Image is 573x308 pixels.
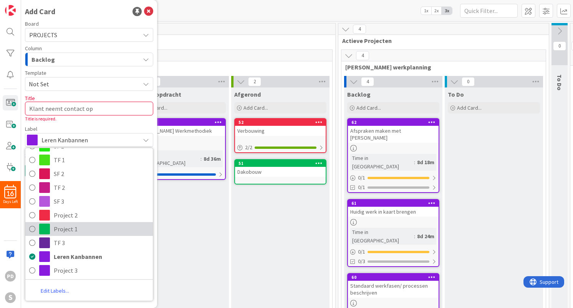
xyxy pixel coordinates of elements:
span: 0 / 1 [358,248,365,256]
div: 60Standaard werkfasen/ processen beschrijven [348,274,439,298]
span: Project 2 [54,209,149,221]
span: 2x [431,7,442,15]
a: 62Afspraken maken met [PERSON_NAME]Time in [GEOGRAPHIC_DATA]:8d 18m0/10/1 [347,118,439,193]
a: Project 2 [25,208,153,222]
div: 60 [348,274,439,281]
span: TF 3 [54,237,149,249]
span: Add Card... [356,104,381,111]
span: To Do [448,91,464,98]
a: Edit Labels... [25,284,84,298]
div: 62 [351,120,439,125]
div: [PERSON_NAME] Werkmethodiek [134,126,225,136]
div: 52 [238,120,326,125]
div: 62Afspraken maken met [PERSON_NAME] [348,119,439,143]
a: 59[PERSON_NAME] WerkmethodiekpdTime in [GEOGRAPHIC_DATA]:8d 36m0/4 [134,118,226,180]
div: 0/1 [348,173,439,183]
a: Leren Kanbannen [25,250,153,264]
span: Backlog [31,54,55,64]
div: 51 [235,160,326,167]
div: 61 [348,200,439,207]
span: Actieve opdracht [134,91,181,98]
span: 4 [361,77,374,86]
span: TF 1 [54,154,149,166]
div: Time in [GEOGRAPHIC_DATA] [350,154,414,171]
div: 59 [138,120,225,125]
div: 61Huidig werk in kaart brengen [348,200,439,217]
span: Column [25,46,42,51]
div: pd [5,271,16,282]
span: Leren Kanbannen [54,251,149,262]
div: S [5,292,16,303]
span: 1x [421,7,431,15]
span: Label [25,126,37,132]
span: 0 / 1 [358,174,365,182]
img: Visit kanbanzone.com [5,5,16,16]
div: 2/2 [235,143,326,152]
span: : [200,155,202,163]
span: Projecten [31,63,323,71]
div: 59[PERSON_NAME] Werkmethodiek [134,119,225,136]
div: 62 [348,119,439,126]
a: Project 3 [25,264,153,277]
div: 59 [134,119,225,126]
span: Actieve Projecten [342,37,539,44]
span: 0 [553,41,566,51]
div: Title is required. [25,115,153,122]
a: Project 1 [25,222,153,236]
a: 51Dakobouw [234,159,326,184]
div: 61 [351,201,439,206]
div: 51 [238,161,326,166]
span: TF 2 [54,182,149,193]
span: : [414,232,415,240]
a: SF 3 [25,194,153,208]
div: 0/1 [348,247,439,257]
div: pd [134,138,225,148]
span: Project 3 [54,265,149,276]
span: SF 2 [54,168,149,180]
span: To Do [556,74,563,91]
span: 2 [248,77,261,86]
a: TF 2 [25,181,153,194]
div: 8d 18m [415,158,436,166]
div: Time in [GEOGRAPHIC_DATA] [137,150,200,167]
div: Dakobouw [235,167,326,177]
span: Add Card... [243,104,268,111]
span: Olmo's werkplanning [345,63,536,71]
div: 8d 24m [415,232,436,240]
div: Huidig werk in kaart brengen [348,207,439,217]
a: SF 2 [25,167,153,181]
span: Not Set [29,79,134,89]
span: Add Card... [457,104,482,111]
div: Time in [GEOGRAPHIC_DATA] [350,228,414,245]
span: 3x [442,7,452,15]
div: Verbouwing [235,126,326,136]
div: Add Card [25,6,55,17]
span: Leren Kanbannen [41,135,136,145]
span: Afgerond [234,91,261,98]
span: Support [16,1,35,10]
div: 51Dakobouw [235,160,326,177]
div: 0/4 [134,170,225,179]
span: 4 [356,51,369,60]
span: 2 / 2 [245,143,252,152]
span: 0 [462,77,475,86]
div: 52 [235,119,326,126]
div: 8d 36m [202,155,223,163]
span: Board [25,21,39,26]
textarea: Klant neemt contact op [25,102,153,115]
div: Afspraken maken met [PERSON_NAME] [348,126,439,143]
span: 0/3 [358,257,365,265]
div: 52Verbouwing [235,119,326,136]
span: : [414,158,415,166]
span: Olm Ontwerp [28,37,326,44]
span: Template [25,70,46,76]
span: Backlog [347,91,371,98]
a: TF 3 [25,236,153,250]
a: 61Huidig werk in kaart brengenTime in [GEOGRAPHIC_DATA]:8d 24m0/10/3 [347,199,439,267]
span: 0/1 [358,183,365,191]
span: Project 1 [54,223,149,235]
span: 16 [7,191,14,196]
a: 52Verbouwing2/2 [234,118,326,153]
span: SF 3 [54,196,149,207]
div: 60 [351,275,439,280]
